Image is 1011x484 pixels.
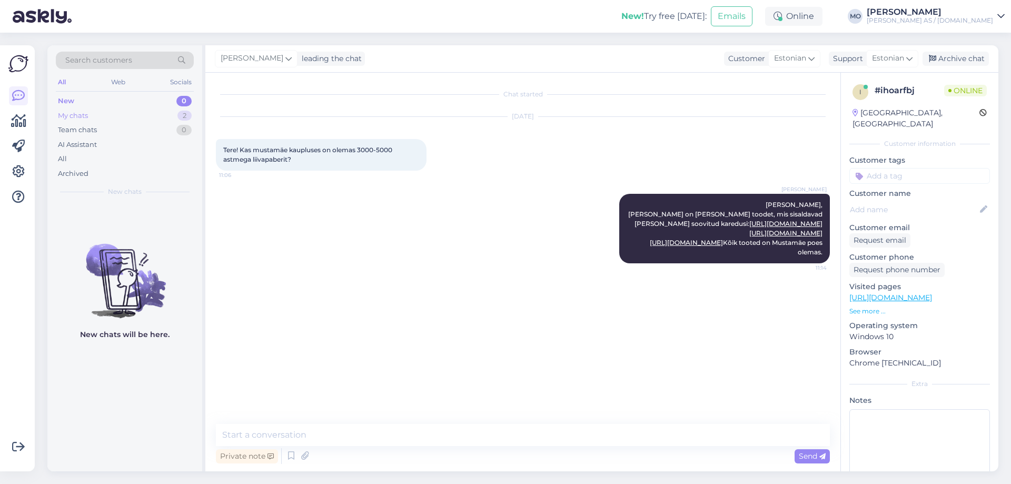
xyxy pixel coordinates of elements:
[58,140,97,150] div: AI Assistant
[849,139,990,149] div: Customer information
[849,281,990,292] p: Visited pages
[849,188,990,199] p: Customer name
[872,53,904,64] span: Estonian
[849,222,990,233] p: Customer email
[799,451,826,461] span: Send
[849,233,910,248] div: Request email
[829,53,863,64] div: Support
[849,320,990,331] p: Operating system
[749,229,822,237] a: [URL][DOMAIN_NAME]
[298,53,362,64] div: leading the chat
[221,53,283,64] span: [PERSON_NAME]
[216,90,830,99] div: Chat started
[216,449,278,463] div: Private note
[65,55,132,66] span: Search customers
[774,53,806,64] span: Estonian
[223,146,394,163] span: Tere! Kas mustamäe kaupluses on olemas 3000-5000 astmega liivapaberit?
[621,10,707,23] div: Try free [DATE]:
[58,96,74,106] div: New
[58,111,88,121] div: My chats
[177,111,192,121] div: 2
[109,75,127,89] div: Web
[867,16,993,25] div: [PERSON_NAME] AS / [DOMAIN_NAME]
[621,11,644,21] b: New!
[47,225,202,320] img: No chats
[875,84,944,97] div: # ihoarfbj
[867,8,993,16] div: [PERSON_NAME]
[848,9,863,24] div: MO
[849,395,990,406] p: Notes
[58,169,88,179] div: Archived
[849,263,945,277] div: Request phone number
[56,75,68,89] div: All
[849,358,990,369] p: Chrome [TECHNICAL_ID]
[849,347,990,358] p: Browser
[711,6,752,26] button: Emails
[216,112,830,121] div: [DATE]
[176,96,192,106] div: 0
[849,293,932,302] a: [URL][DOMAIN_NAME]
[176,125,192,135] div: 0
[849,252,990,263] p: Customer phone
[944,85,987,96] span: Online
[923,52,989,66] div: Archive chat
[849,331,990,342] p: Windows 10
[849,307,990,316] p: See more ...
[849,168,990,184] input: Add a tag
[749,220,822,228] a: [URL][DOMAIN_NAME]
[867,8,1005,25] a: [PERSON_NAME][PERSON_NAME] AS / [DOMAIN_NAME]
[765,7,822,26] div: Online
[108,187,142,196] span: New chats
[58,154,67,164] div: All
[650,239,723,246] a: [URL][DOMAIN_NAME]
[724,53,765,64] div: Customer
[849,379,990,389] div: Extra
[859,88,861,96] span: i
[8,54,28,74] img: Askly Logo
[849,155,990,166] p: Customer tags
[58,125,97,135] div: Team chats
[168,75,194,89] div: Socials
[781,185,827,193] span: [PERSON_NAME]
[80,329,170,340] p: New chats will be here.
[787,264,827,272] span: 11:14
[219,171,259,179] span: 11:06
[850,204,978,215] input: Add name
[853,107,979,130] div: [GEOGRAPHIC_DATA], [GEOGRAPHIC_DATA]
